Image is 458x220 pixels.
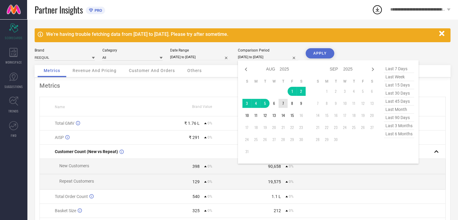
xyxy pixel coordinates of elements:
td: Wed Sep 03 2025 [340,87,349,96]
td: Sat Sep 06 2025 [367,87,376,96]
td: Mon Sep 15 2025 [322,111,331,120]
td: Thu Sep 11 2025 [349,99,358,108]
td: Thu Aug 28 2025 [279,135,288,144]
td: Sat Aug 09 2025 [297,99,306,108]
th: Saturday [297,79,306,84]
td: Fri Aug 01 2025 [288,87,297,96]
td: Mon Sep 01 2025 [322,87,331,96]
span: last 15 days [384,81,414,89]
th: Monday [251,79,260,84]
td: Mon Aug 11 2025 [251,111,260,120]
td: Mon Sep 29 2025 [322,135,331,144]
td: Mon Aug 18 2025 [251,123,260,132]
td: Fri Sep 26 2025 [358,123,367,132]
div: 212 [274,208,281,213]
td: Mon Sep 22 2025 [322,123,331,132]
td: Thu Aug 07 2025 [279,99,288,108]
span: 0% [207,194,212,199]
div: 129 [192,179,200,184]
td: Fri Aug 15 2025 [288,111,297,120]
td: Fri Aug 22 2025 [288,123,297,132]
td: Thu Aug 14 2025 [279,111,288,120]
td: Tue Sep 02 2025 [331,87,340,96]
span: last 3 months [384,122,414,130]
span: FWD [11,133,17,138]
td: Fri Aug 08 2025 [288,99,297,108]
td: Thu Sep 18 2025 [349,111,358,120]
th: Saturday [367,79,376,84]
td: Fri Aug 29 2025 [288,135,297,144]
span: 0% [207,121,212,125]
div: Open download list [372,4,383,15]
td: Wed Aug 20 2025 [270,123,279,132]
td: Tue Sep 16 2025 [331,111,340,120]
span: 0% [207,180,212,184]
span: Customer And Orders [129,68,175,73]
th: Thursday [349,79,358,84]
div: Previous month [242,66,250,73]
td: Wed Aug 06 2025 [270,99,279,108]
div: Date Range [170,48,230,52]
span: 0% [207,209,212,213]
td: Sat Aug 23 2025 [297,123,306,132]
td: Tue Sep 09 2025 [331,99,340,108]
span: last 6 months [384,130,414,138]
span: PRO [93,8,102,13]
td: Sun Aug 24 2025 [242,135,251,144]
span: last 7 days [384,65,414,73]
td: Sun Sep 14 2025 [313,111,322,120]
span: SCORECARDS [5,36,23,40]
td: Sat Sep 20 2025 [367,111,376,120]
th: Friday [288,79,297,84]
th: Monday [322,79,331,84]
span: 0% [289,194,294,199]
td: Sun Aug 31 2025 [242,147,251,156]
div: 19,575 [268,179,281,184]
td: Tue Sep 30 2025 [331,135,340,144]
td: Wed Aug 27 2025 [270,135,279,144]
div: 90,658 [268,164,281,169]
td: Fri Sep 19 2025 [358,111,367,120]
span: last week [384,73,414,81]
span: Others [187,68,202,73]
span: Partner Insights [35,4,83,16]
td: Sat Aug 16 2025 [297,111,306,120]
div: Metrics [39,82,446,89]
td: Thu Sep 04 2025 [349,87,358,96]
span: Customer Count (New vs Repeat) [55,149,118,154]
td: Fri Sep 12 2025 [358,99,367,108]
span: 0% [207,164,212,168]
td: Sun Aug 10 2025 [242,111,251,120]
td: Sat Aug 30 2025 [297,135,306,144]
th: Tuesday [260,79,270,84]
div: ₹ 291 [189,135,200,140]
div: Next month [369,66,376,73]
div: We're having trouble fetching data from [DATE] to [DATE]. Please try after sometime. [46,31,436,37]
span: SUGGESTIONS [5,84,23,89]
span: 0% [289,209,294,213]
td: Sat Sep 27 2025 [367,123,376,132]
span: New Customers [59,163,89,168]
th: Thursday [279,79,288,84]
div: Category [102,48,163,52]
input: Select date range [170,54,230,60]
span: Total GMV [55,121,74,126]
th: Sunday [242,79,251,84]
td: Tue Aug 19 2025 [260,123,270,132]
span: 0% [207,135,212,140]
td: Wed Sep 10 2025 [340,99,349,108]
td: Thu Aug 21 2025 [279,123,288,132]
span: 0% [289,180,294,184]
td: Mon Aug 25 2025 [251,135,260,144]
td: Sat Sep 13 2025 [367,99,376,108]
div: 325 [192,208,200,213]
td: Sun Aug 03 2025 [242,99,251,108]
td: Wed Sep 24 2025 [340,123,349,132]
td: Wed Sep 17 2025 [340,111,349,120]
span: Repeat Customers [59,179,94,184]
div: 1.1 L [272,194,281,199]
td: Thu Sep 25 2025 [349,123,358,132]
span: AISP [55,135,64,140]
span: TRENDS [8,109,19,113]
div: Comparison Period [238,48,298,52]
